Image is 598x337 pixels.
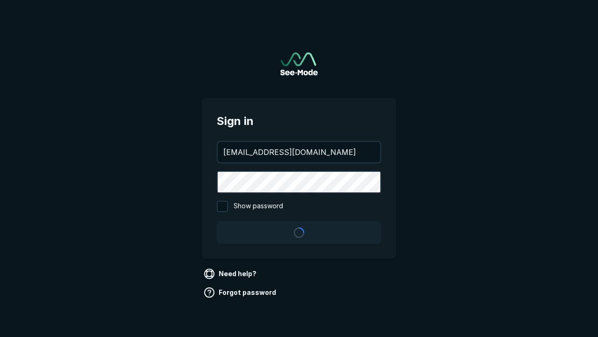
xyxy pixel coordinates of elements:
span: Show password [234,201,283,212]
a: Forgot password [202,285,280,300]
span: Sign in [217,113,381,130]
img: See-Mode Logo [280,52,318,75]
input: your@email.com [218,142,380,162]
a: Need help? [202,266,260,281]
a: Go to sign in [280,52,318,75]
